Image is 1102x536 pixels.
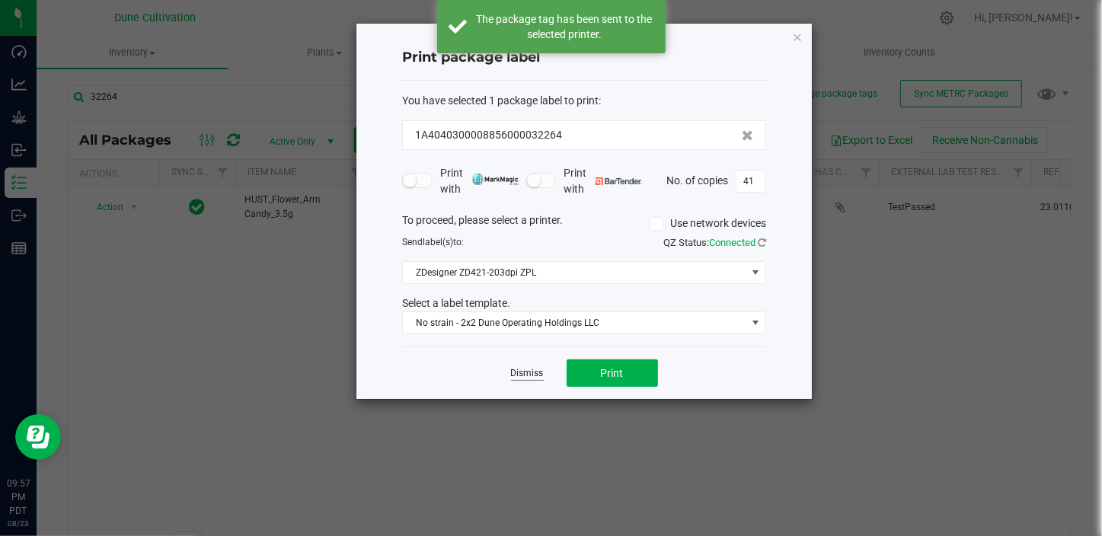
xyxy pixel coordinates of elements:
a: Dismiss [511,367,544,380]
span: Print [601,367,624,379]
iframe: Resource center [15,414,61,460]
span: QZ Status: [663,237,766,248]
span: label(s) [423,237,453,247]
img: mark_magic_cybra.png [472,174,519,185]
button: Print [567,359,658,387]
span: You have selected 1 package label to print [402,94,599,107]
span: No strain - 2x2 Dune Operating Holdings LLC [403,312,746,333]
img: bartender.png [596,177,642,185]
div: To proceed, please select a printer. [391,212,778,235]
span: 1A4040300008856000032264 [415,127,562,143]
div: : [402,93,766,109]
span: Print with [440,165,519,197]
span: ZDesigner ZD421-203dpi ZPL [403,262,746,283]
span: Send to: [402,237,464,247]
span: Print with [564,165,642,197]
span: Connected [709,237,755,248]
span: No. of copies [666,174,728,186]
h4: Print package label [402,48,766,68]
label: Use network devices [650,215,766,231]
div: Select a label template. [391,295,778,311]
div: The package tag has been sent to the selected printer. [475,11,654,42]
